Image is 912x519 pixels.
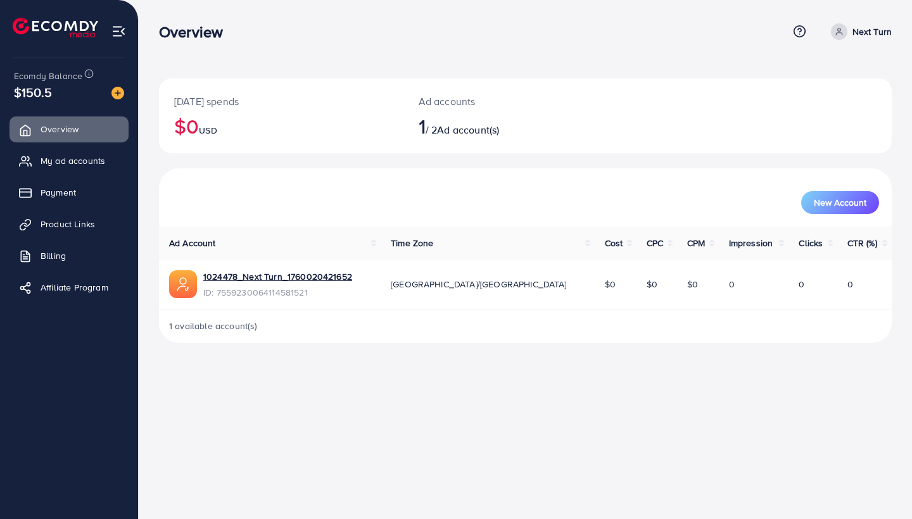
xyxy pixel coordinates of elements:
a: 1024478_Next Turn_1760020421652 [203,270,352,283]
img: logo [13,18,98,37]
p: Ad accounts [419,94,571,109]
span: $0 [605,278,616,291]
span: Ad account(s) [437,123,499,137]
span: USD [199,124,217,137]
a: Payment [9,180,129,205]
span: Overview [41,123,79,135]
a: Overview [9,116,129,142]
span: $0 [687,278,698,291]
span: Billing [41,249,66,262]
span: Product Links [41,218,95,230]
span: 1 [419,111,426,141]
span: 0 [799,278,804,291]
span: New Account [814,198,866,207]
span: Payment [41,186,76,199]
a: My ad accounts [9,148,129,173]
a: Affiliate Program [9,275,129,300]
span: Ad Account [169,237,216,249]
a: Product Links [9,211,129,237]
img: ic-ads-acc.e4c84228.svg [169,270,197,298]
span: CPC [647,237,663,249]
span: ID: 7559230064114581521 [203,286,352,299]
span: Impression [729,237,773,249]
span: Ecomdy Balance [14,70,82,82]
h2: / 2 [419,114,571,138]
span: Affiliate Program [41,281,108,294]
img: menu [111,24,126,39]
span: $0 [647,278,657,291]
span: Clicks [799,237,823,249]
span: $150.5 [14,83,52,101]
h3: Overview [159,23,233,41]
span: 0 [729,278,735,291]
img: image [111,87,124,99]
span: 0 [847,278,853,291]
a: Next Turn [826,23,892,40]
p: Next Turn [852,24,892,39]
span: 1 available account(s) [169,320,258,332]
span: Cost [605,237,623,249]
span: Time Zone [391,237,433,249]
button: New Account [801,191,879,214]
span: [GEOGRAPHIC_DATA]/[GEOGRAPHIC_DATA] [391,278,567,291]
a: Billing [9,243,129,268]
span: CTR (%) [847,237,877,249]
h2: $0 [174,114,388,138]
p: [DATE] spends [174,94,388,109]
span: My ad accounts [41,154,105,167]
span: CPM [687,237,705,249]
